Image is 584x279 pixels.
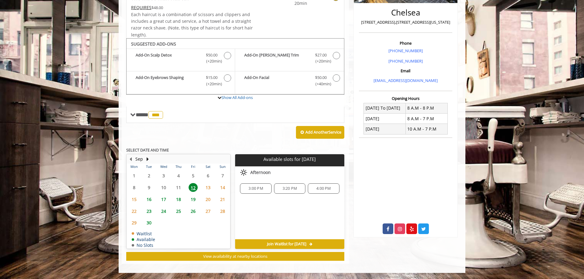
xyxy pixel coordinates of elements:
[141,164,156,170] th: Tue
[296,126,344,139] button: Add AnotherService
[244,52,309,65] b: Add-On [PERSON_NAME] Trim
[238,74,341,89] label: Add-On Facial
[405,114,447,124] td: 8 A.M - 7 P.M
[128,156,133,162] button: Previous Month
[203,195,213,204] span: 20
[186,182,200,193] td: Select day12
[200,193,215,205] td: Select day20
[132,243,155,247] td: No Slots
[159,195,168,204] span: 17
[200,164,215,170] th: Sat
[360,69,451,73] h3: Email
[267,242,306,247] span: Join Waitlist for [DATE]
[174,195,183,204] span: 18
[215,164,230,170] th: Sun
[388,48,423,53] a: [PHONE_NUMBER]
[315,74,327,81] span: $50.00
[221,95,253,100] a: Show All Add-ons
[218,195,227,204] span: 21
[130,218,139,227] span: 29
[156,205,171,217] td: Select day24
[156,164,171,170] th: Wed
[388,58,423,64] a: [PHONE_NUMBER]
[186,193,200,205] td: Select day19
[171,205,186,217] td: Select day25
[130,207,139,216] span: 22
[132,231,155,236] td: Waitlist
[189,183,198,192] span: 12
[186,205,200,217] td: Select day26
[130,52,232,66] label: Add-On Scalp Detox
[189,207,198,216] span: 26
[274,183,305,194] div: 3:20 PM
[203,253,267,259] span: View availability at nearby locations
[215,205,230,217] td: Select day28
[141,217,156,229] td: Select day30
[135,156,143,162] button: Sep
[127,217,141,229] td: Select day29
[144,195,154,204] span: 16
[374,78,438,83] a: [EMAIL_ADDRESS][DOMAIN_NAME]
[159,207,168,216] span: 24
[171,164,186,170] th: Thu
[215,193,230,205] td: Select day21
[308,183,339,194] div: 4:00 PM
[126,147,169,153] b: SELECT DATE AND TIME
[126,252,344,261] button: View availability at nearby locations
[145,156,150,162] button: Next Month
[364,103,406,113] td: [DATE] To [DATE]
[305,129,341,135] b: Add Another Service
[171,193,186,205] td: Select day18
[218,183,227,192] span: 14
[186,164,200,170] th: Fri
[405,124,447,134] td: 10 A.M - 7 P.M
[364,124,406,134] td: [DATE]
[127,164,141,170] th: Mon
[131,41,176,47] b: SUGGESTED ADD-ONS
[130,74,232,89] label: Add-On Eyebrows Shaping
[200,205,215,217] td: Select day27
[126,38,344,95] div: The Made Man Haircut Add-onS
[249,186,263,191] span: 3:00 PM
[131,12,253,38] span: Each haircut is a combination of scissors and clippers and includes a great cut and service, a ho...
[130,195,139,204] span: 15
[203,81,221,87] span: (+20min )
[132,237,155,242] td: Available
[203,207,213,216] span: 27
[127,205,141,217] td: Select day22
[136,74,200,87] b: Add-On Eyebrows Shaping
[131,4,253,11] div: $48.00
[203,183,213,192] span: 13
[189,195,198,204] span: 19
[206,74,217,81] span: $15.00
[215,182,230,193] td: Select day14
[144,218,154,227] span: 30
[316,186,331,191] span: 4:00 PM
[312,58,330,64] span: (+20min )
[360,41,451,45] h3: Phone
[127,193,141,205] td: Select day15
[364,114,406,124] td: [DATE]
[200,182,215,193] td: Select day13
[141,205,156,217] td: Select day23
[240,183,271,194] div: 3:00 PM
[218,207,227,216] span: 28
[238,157,342,162] p: Available slots for [DATE]
[141,193,156,205] td: Select day16
[144,207,154,216] span: 23
[250,170,271,175] span: Afternoon
[156,193,171,205] td: Select day17
[405,103,447,113] td: 8 A.M - 8 P.M
[244,74,309,87] b: Add-On Facial
[240,169,247,176] img: afternoon slots
[206,52,217,58] span: $50.00
[203,58,221,64] span: (+20min )
[238,52,341,66] label: Add-On Beard Trim
[283,186,297,191] span: 3:20 PM
[312,81,330,87] span: (+40min )
[360,19,451,26] p: [STREET_ADDRESS],[STREET_ADDRESS][US_STATE]
[136,52,200,65] b: Add-On Scalp Detox
[174,207,183,216] span: 25
[360,8,451,17] h2: Chelsea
